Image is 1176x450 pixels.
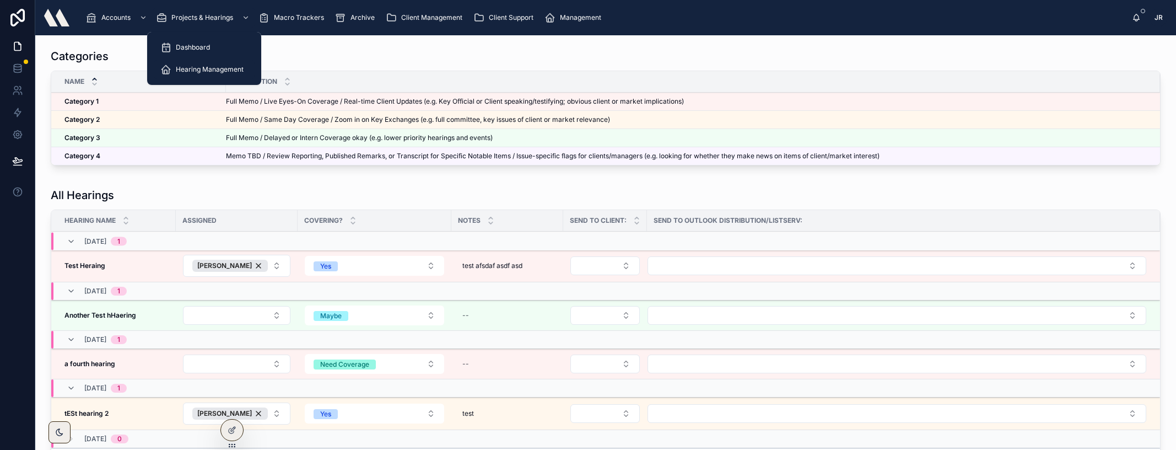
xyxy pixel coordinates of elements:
a: Macro Trackers [255,8,332,28]
button: Select Button [183,355,290,373]
button: Select Button [183,403,290,425]
a: Dashboard [154,37,255,57]
div: 0 [117,435,122,443]
strong: Category 1 [64,97,99,105]
span: Macro Trackers [274,13,324,22]
button: Select Button [648,256,1146,275]
span: Hearing Management [176,65,244,74]
button: Select Button [183,255,290,277]
span: Assigned [182,216,217,225]
div: 1 [117,335,120,344]
a: Client Management [382,8,470,28]
span: Dashboard [176,43,210,52]
span: Memo TBD / Review Reporting, Published Remarks, or Transcript for Specific Notable Items / Issue-... [226,152,880,160]
h1: Categories [51,49,109,64]
div: 1 [117,237,120,246]
span: [DATE] [84,237,106,246]
button: Select Button [648,404,1146,423]
span: Notes [458,216,481,225]
span: JR [1155,13,1163,22]
strong: Category 3 [64,133,100,142]
span: [DATE] [84,335,106,344]
strong: Another Test hHaering [64,311,136,319]
button: Unselect 96 [192,260,268,272]
span: Hearing Name [64,216,116,225]
span: Projects & Hearings [171,13,233,22]
button: Select Button [648,355,1146,373]
a: Accounts [83,8,153,28]
span: [DATE] [84,384,106,393]
span: Send to client: [570,216,627,225]
span: Archive [350,13,375,22]
div: -- [462,360,469,368]
button: Select Button [570,256,640,275]
span: [DATE] [84,287,106,296]
div: -- [462,311,469,320]
div: 1 [117,384,120,393]
div: scrollable content [78,6,1132,30]
button: Select Button [570,404,640,423]
img: App logo [44,9,69,26]
button: Select Button [648,306,1146,325]
span: Covering? [304,216,343,225]
span: test afsdaf asdf asd [462,261,522,270]
div: Yes [320,409,331,419]
span: Full Memo / Same Day Coverage / Zoom in on Key Exchanges (e.g. full committee, key issues of clie... [226,115,610,124]
div: Maybe [320,311,342,321]
span: [PERSON_NAME] [197,261,252,270]
span: Full Memo / Delayed or Intern Coverage okay (e.g. lower priority hearings and events) [226,133,493,142]
a: Client Support [470,8,541,28]
button: Unselect 96 [192,408,268,420]
div: Yes [320,261,331,271]
span: Client Support [489,13,533,22]
span: [DATE] [84,435,106,443]
strong: Test Heraing [64,261,105,270]
a: Hearing Management [154,60,255,79]
span: [PERSON_NAME] [197,409,252,418]
span: Client Management [401,13,462,22]
span: Accounts [101,13,131,22]
a: Management [541,8,609,28]
a: Archive [332,8,382,28]
div: 1 [117,287,120,296]
strong: Category 4 [64,152,100,160]
button: Select Button [305,404,444,424]
strong: Category 2 [64,115,100,124]
button: Select Button [305,354,444,374]
button: Select Button [570,306,640,325]
div: Need Coverage [320,360,369,369]
span: Full Memo / Live Eyes-On Coverage / Real-time Client Updates (e.g. Key Official or Client speakin... [226,97,684,106]
button: Select Button [570,355,640,373]
button: Select Button [305,256,444,276]
strong: tESt hearing 2 [64,409,109,417]
span: test [462,409,474,418]
button: Select Button [183,306,290,325]
button: Select Button [305,306,444,325]
span: Management [560,13,601,22]
h1: All Hearings [51,187,114,203]
a: Projects & Hearings [153,8,255,28]
strong: a fourth hearing [64,360,115,368]
span: Name [64,77,84,86]
span: Send to Outlook Distribution/Listserv: [654,216,802,225]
